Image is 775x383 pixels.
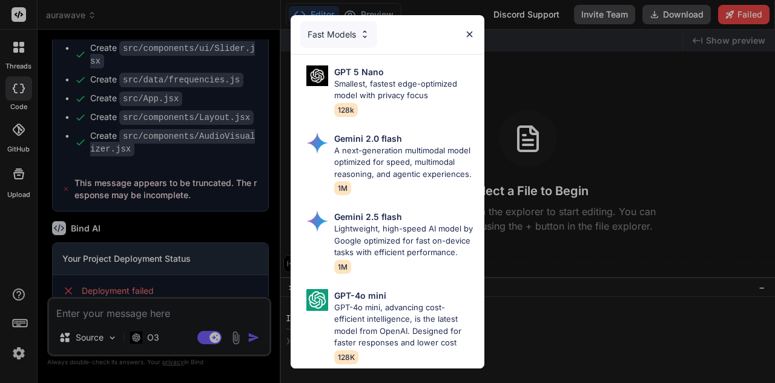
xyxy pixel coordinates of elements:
[334,302,475,349] p: GPT-4o mini, advancing cost-efficient intelligence, is the latest model from OpenAI. Designed for...
[334,181,351,195] span: 1M
[334,350,358,364] span: 128K
[300,21,377,48] div: Fast Models
[334,223,475,259] p: Lightweight, high-speed AI model by Google optimized for fast on-device tasks with efficient perf...
[334,260,351,274] span: 1M
[334,145,475,181] p: A next-generation multimodal model optimized for speed, multimodal reasoning, and agentic experie...
[306,132,328,154] img: Pick Models
[464,29,475,39] img: close
[306,210,328,232] img: Pick Models
[334,132,402,145] p: Gemini 2.0 flash
[334,103,358,117] span: 128k
[334,78,475,102] p: Smallest, fastest edge-optimized model with privacy focus
[334,289,386,302] p: GPT-4o mini
[360,29,370,39] img: Pick Models
[306,289,328,311] img: Pick Models
[334,210,402,223] p: Gemini 2.5 flash
[334,65,384,78] p: GPT 5 Nano
[306,65,328,87] img: Pick Models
